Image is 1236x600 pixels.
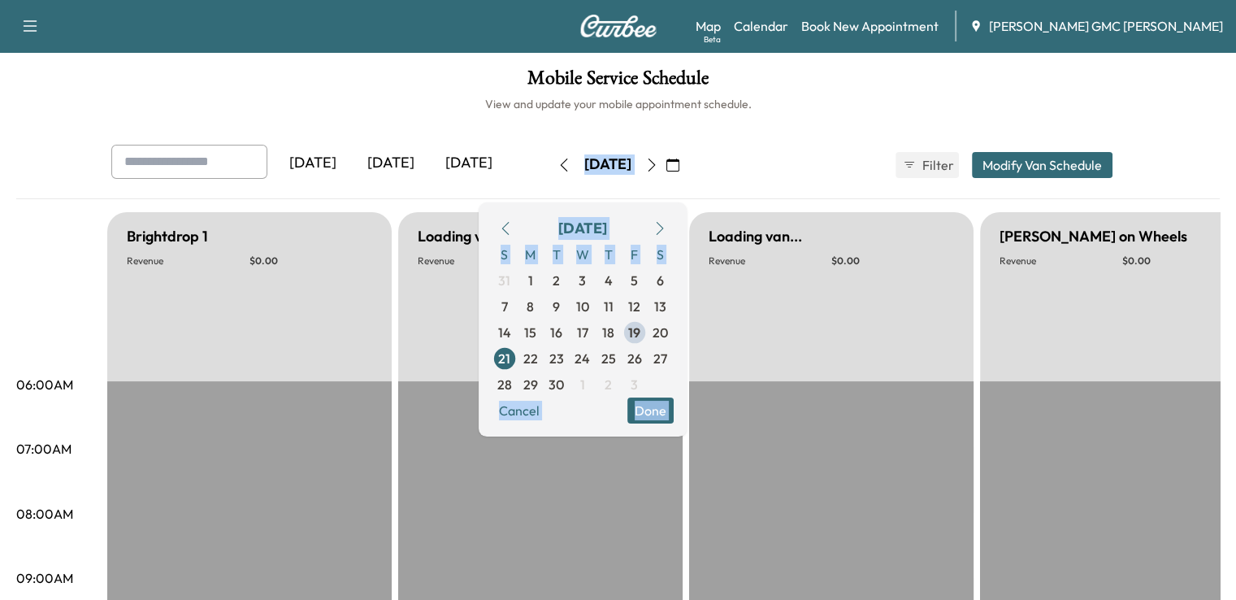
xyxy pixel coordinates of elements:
span: T [596,241,622,267]
span: 23 [549,349,564,368]
button: Modify Van Schedule [972,152,1112,178]
span: 27 [653,349,667,368]
span: 14 [498,323,511,342]
a: Calendar [734,16,788,36]
span: 9 [553,297,560,316]
span: 5 [631,271,638,290]
div: [DATE] [558,217,607,240]
span: W [570,241,596,267]
button: Cancel [492,398,547,424]
div: [DATE] [352,145,430,182]
p: Revenue [418,254,540,267]
p: Revenue [1000,254,1122,267]
span: 12 [628,297,640,316]
span: 26 [627,349,642,368]
span: 8 [527,297,534,316]
div: [DATE] [430,145,508,182]
span: 1 [580,375,585,394]
p: $ 0.00 [831,254,954,267]
span: 15 [524,323,536,342]
span: 16 [550,323,562,342]
span: 30 [549,375,564,394]
span: 24 [575,349,590,368]
div: [DATE] [584,154,631,175]
span: 13 [654,297,666,316]
h5: [PERSON_NAME] on Wheels [1000,225,1187,248]
span: T [544,241,570,267]
span: 7 [501,297,508,316]
span: 3 [631,375,638,394]
span: 4 [605,271,613,290]
span: 28 [497,375,512,394]
p: 09:00AM [16,568,73,588]
p: Revenue [127,254,249,267]
span: [PERSON_NAME] GMC [PERSON_NAME] [989,16,1223,36]
span: 22 [523,349,538,368]
a: Book New Appointment [801,16,939,36]
a: MapBeta [696,16,721,36]
h5: Brightdrop 1 [127,225,208,248]
span: S [648,241,674,267]
span: 10 [576,297,589,316]
span: M [518,241,544,267]
button: Filter [896,152,959,178]
p: $ 0.00 [249,254,372,267]
span: 17 [577,323,588,342]
span: 2 [553,271,560,290]
span: F [622,241,648,267]
span: 6 [657,271,664,290]
span: 29 [523,375,538,394]
p: 08:00AM [16,504,73,524]
div: [DATE] [274,145,352,182]
span: Filter [922,155,952,175]
span: 1 [528,271,533,290]
h5: Loading van... [418,225,511,248]
span: 20 [653,323,668,342]
img: Curbee Logo [579,15,657,37]
p: 06:00AM [16,375,73,394]
span: 3 [579,271,586,290]
h5: Loading van... [709,225,802,248]
button: Done [627,398,674,424]
span: 25 [601,349,616,368]
span: 2 [605,375,612,394]
span: S [492,241,518,267]
div: Beta [704,33,721,46]
span: 11 [604,297,614,316]
p: Revenue [709,254,831,267]
span: 19 [628,323,640,342]
p: 07:00AM [16,439,72,459]
span: 31 [498,271,510,290]
span: 18 [602,323,614,342]
h1: Mobile Service Schedule [16,68,1220,96]
h6: View and update your mobile appointment schedule. [16,96,1220,112]
span: 21 [498,349,510,368]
